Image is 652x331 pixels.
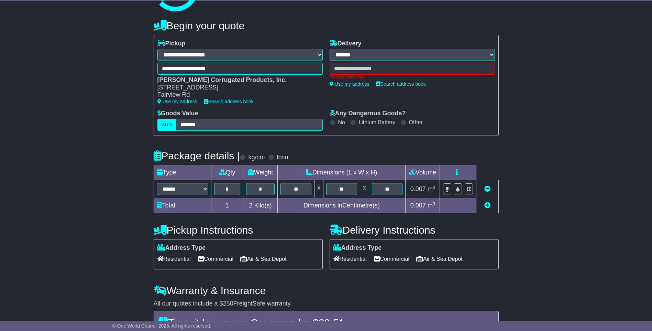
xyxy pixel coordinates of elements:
label: Any Dangerous Goods? [330,110,406,117]
div: [STREET_ADDRESS] [157,84,316,92]
label: Pickup [157,40,186,47]
a: Search address book [204,99,254,104]
span: Air & Sea Depot [240,254,287,264]
td: Total [154,198,211,213]
td: Volume [406,165,440,180]
a: Add new item [484,202,490,209]
h4: Package details | [154,150,240,161]
span: Residential [333,254,367,264]
span: 2 [249,202,252,209]
h4: Pickup Instructions [154,224,323,236]
div: [PERSON_NAME] Corrugated Products, Inc. [157,76,316,84]
span: 0.007 [410,185,426,192]
div: Fairview Rd [157,91,316,99]
label: Address Type [157,244,206,252]
div: Please provide city [330,75,495,79]
label: Goods Value [157,110,198,117]
a: Use my address [157,99,197,104]
label: No [338,119,345,126]
span: m [428,185,435,192]
td: Type [154,165,211,180]
span: 28.51 [319,317,344,328]
td: x [314,180,323,198]
label: AUD [157,119,177,131]
span: Commercial [374,254,409,264]
a: Use my address [330,81,369,87]
h4: Warranty & Insurance [154,285,499,296]
td: Dimensions in Centimetre(s) [278,198,406,213]
td: Qty [211,165,243,180]
td: Dimensions (L x W x H) [278,165,406,180]
span: Air & Sea Depot [416,254,463,264]
label: Address Type [333,244,382,252]
td: x [360,180,369,198]
h4: Transit Insurance Coverage for $ [158,317,494,328]
label: Other [409,119,423,126]
a: Remove this item [484,185,490,192]
td: Kilo(s) [243,198,278,213]
sup: 3 [433,201,435,206]
h4: Delivery Instructions [330,224,499,236]
label: Delivery [330,40,362,47]
span: 0.007 [410,202,426,209]
span: Residential [157,254,191,264]
sup: 3 [433,185,435,190]
td: Weight [243,165,278,180]
label: Lithium Battery [358,119,395,126]
span: © One World Courier 2025. All rights reserved. [112,323,211,329]
div: All our quotes include a $ FreightSafe warranty. [154,300,499,308]
span: 250 [223,300,233,307]
label: lb/in [277,154,288,161]
span: m [428,202,435,209]
h4: Begin your quote [154,20,499,31]
a: Search address book [376,81,426,87]
td: 1 [211,198,243,213]
label: kg/cm [248,154,265,161]
span: Commercial [198,254,233,264]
